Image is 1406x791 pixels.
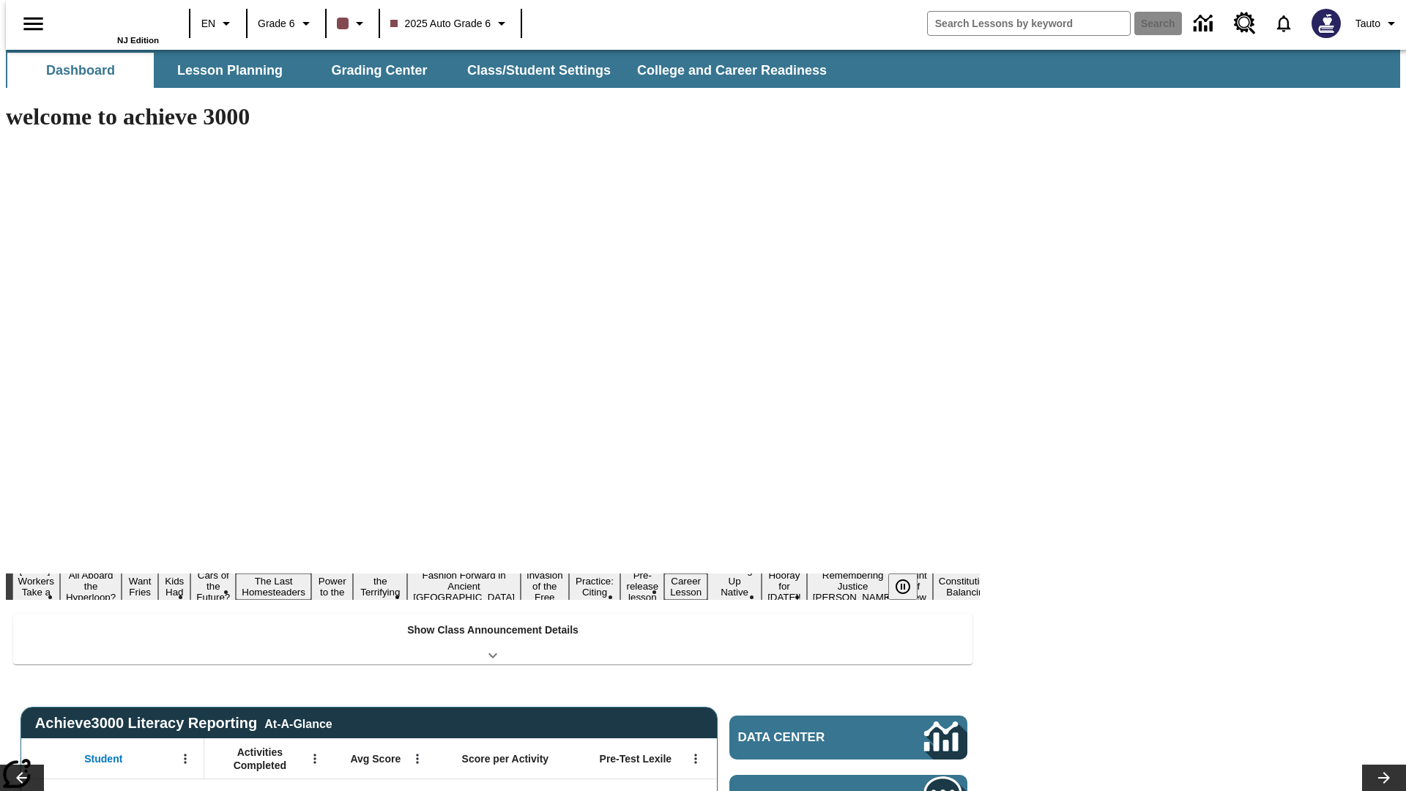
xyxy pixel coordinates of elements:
button: Slide 2 All Aboard the Hyperloop? [60,568,122,605]
button: Pause [888,573,918,600]
span: EN [201,16,215,31]
p: Show Class Announcement Details [407,623,579,638]
div: Pause [888,573,932,600]
div: Home [64,5,159,45]
span: Achieve3000 Literacy Reporting [35,715,332,732]
button: Grading Center [306,53,453,88]
a: Resource Center, Will open in new tab [1225,4,1265,43]
button: Lesson carousel, Next [1362,765,1406,791]
button: Open Menu [685,748,707,770]
span: Data Center [738,730,875,745]
button: Open Menu [406,748,428,770]
h1: welcome to achieve 3000 [6,103,980,130]
button: Slide 5 Cars of the Future? [190,568,236,605]
div: At-A-Glance [264,715,332,731]
div: SubNavbar [6,53,840,88]
span: Avg Score [350,752,401,765]
span: Student [84,752,122,765]
div: Show Class Announcement Details [13,614,972,664]
button: Slide 11 Mixed Practice: Citing Evidence [569,562,621,611]
button: Slide 16 Remembering Justice O'Connor [807,568,899,605]
span: NJ Edition [117,36,159,45]
button: Slide 3 Do You Want Fries With That? [122,552,158,622]
img: Avatar [1312,9,1341,38]
a: Home [64,7,159,36]
button: Slide 4 Dirty Jobs Kids Had To Do [158,552,190,622]
a: Notifications [1265,4,1303,42]
button: Open Menu [304,748,326,770]
button: Slide 18 The Constitution's Balancing Act [933,562,1003,611]
span: 2025 Auto Grade 6 [390,16,491,31]
button: Open Menu [174,748,196,770]
span: Grade 6 [258,16,295,31]
button: College and Career Readiness [625,53,838,88]
button: Language: EN, Select a language [195,10,242,37]
span: Tauto [1355,16,1380,31]
button: Profile/Settings [1350,10,1406,37]
button: Select a new avatar [1303,4,1350,42]
button: Dashboard [7,53,154,88]
button: Slide 7 Solar Power to the People [311,562,354,611]
button: Slide 6 The Last Homesteaders [236,573,311,600]
button: Slide 9 Fashion Forward in Ancient Rome [407,568,521,605]
a: Data Center [729,716,967,760]
button: Class color is dark brown. Change class color [331,10,374,37]
button: Open side menu [12,2,55,45]
button: Class/Student Settings [455,53,622,88]
div: SubNavbar [6,50,1400,88]
span: Score per Activity [462,752,549,765]
span: Activities Completed [212,746,308,772]
button: Slide 13 Career Lesson [664,573,707,600]
button: Slide 10 The Invasion of the Free CD [521,557,569,616]
a: Data Center [1185,4,1225,44]
button: Class: 2025 Auto Grade 6, Select your class [384,10,517,37]
button: Lesson Planning [157,53,303,88]
button: Grade: Grade 6, Select a grade [252,10,321,37]
button: Slide 12 Pre-release lesson [620,568,664,605]
button: Slide 15 Hooray for Constitution Day! [762,568,807,605]
button: Slide 14 Cooking Up Native Traditions [707,562,762,611]
button: Slide 8 Attack of the Terrifying Tomatoes [353,562,407,611]
button: Slide 1 Labor Day: Workers Take a Stand [12,562,60,611]
span: Pre-Test Lexile [600,752,672,765]
input: search field [928,12,1130,35]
